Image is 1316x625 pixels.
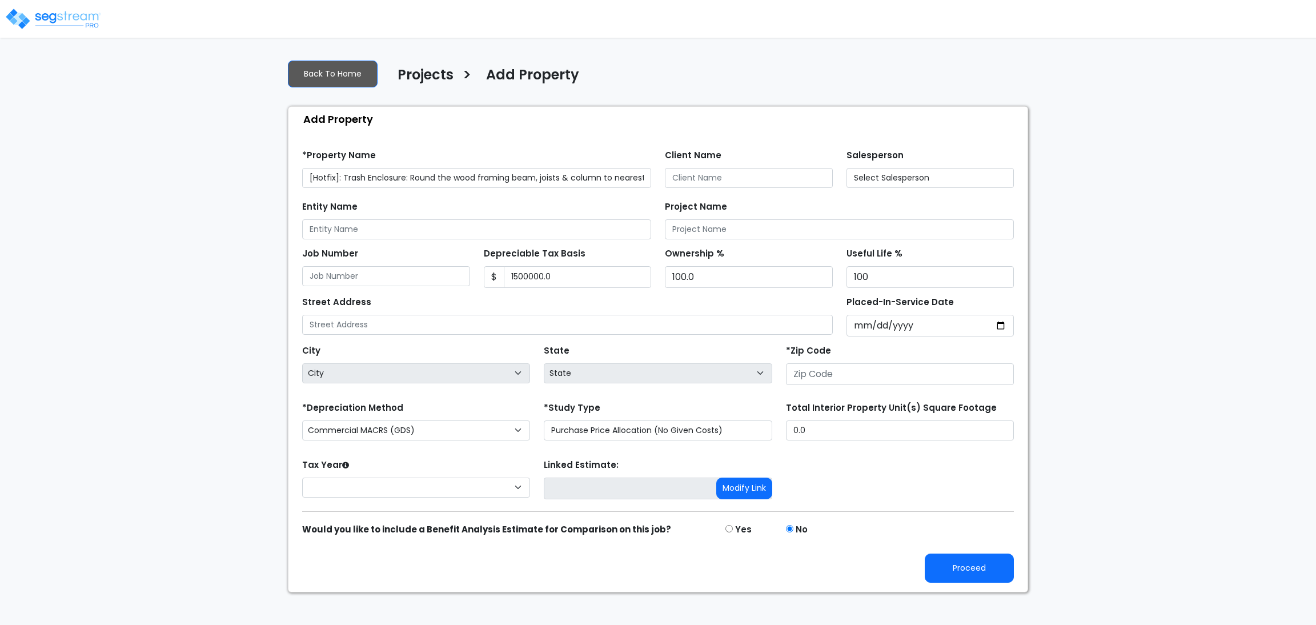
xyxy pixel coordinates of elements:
label: Project Name [665,201,727,214]
input: Street Address [302,315,833,335]
label: City [302,344,320,358]
input: Job Number [302,266,470,286]
a: Back To Home [288,61,378,87]
input: Client Name [665,168,833,188]
input: Ownership % [665,266,833,288]
label: Client Name [665,149,721,162]
strong: Would you like to include a Benefit Analysis Estimate for Comparison on this job? [302,523,671,535]
label: Linked Estimate: [544,459,619,472]
label: Job Number [302,247,358,261]
input: total square foot [786,420,1014,440]
label: Placed-In-Service Date [846,296,954,309]
a: Add Property [478,67,579,91]
span: $ [484,266,504,288]
label: Street Address [302,296,371,309]
button: Modify Link [716,478,772,499]
input: Project Name [665,219,1014,239]
label: *Depreciation Method [302,402,403,415]
button: Proceed [925,554,1014,583]
h3: > [462,66,472,88]
img: logo_pro_r.png [5,7,102,30]
div: Add Property [294,107,1028,131]
input: Zip Code [786,363,1014,385]
label: Depreciable Tax Basis [484,247,585,261]
h4: Projects [398,67,454,86]
label: Entity Name [302,201,358,214]
label: Yes [735,523,752,536]
label: Ownership % [665,247,724,261]
input: 0.00 [504,266,652,288]
label: *Zip Code [786,344,831,358]
label: State [544,344,569,358]
label: Salesperson [846,149,904,162]
input: Property Name [302,168,651,188]
a: Projects [389,67,454,91]
label: No [796,523,808,536]
input: Useful Life % [846,266,1014,288]
h4: Add Property [486,67,579,86]
label: Total Interior Property Unit(s) Square Footage [786,402,997,415]
label: Tax Year [302,459,349,472]
label: Useful Life % [846,247,902,261]
label: *Property Name [302,149,376,162]
input: Entity Name [302,219,651,239]
label: *Study Type [544,402,600,415]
